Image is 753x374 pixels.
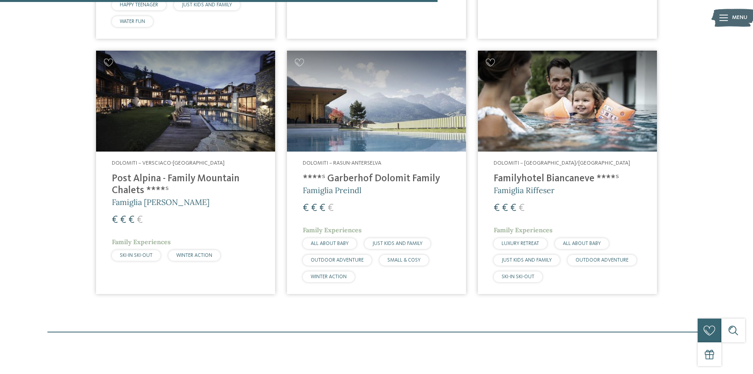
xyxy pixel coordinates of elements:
[303,185,361,195] span: Famiglia Preindl
[494,185,555,195] span: Famiglia Riffeser
[120,19,145,24] span: WATER FUN
[182,2,232,8] span: JUST KIDS AND FAMILY
[112,160,225,166] span: Dolomiti – Versciaco-[GEOGRAPHIC_DATA]
[128,215,134,225] span: €
[96,51,275,152] img: Post Alpina - Family Mountain Chalets ****ˢ
[502,241,539,246] span: LUXURY RETREAT
[372,241,423,246] span: JUST KIDS AND FAMILY
[137,215,143,225] span: €
[319,203,325,213] span: €
[303,160,381,166] span: Dolomiti – Rasun-Anterselva
[519,203,525,213] span: €
[311,203,317,213] span: €
[120,253,153,258] span: SKI-IN SKI-OUT
[287,51,466,152] img: Cercate un hotel per famiglie? Qui troverete solo i migliori!
[303,173,450,185] h4: ****ˢ Garberhof Dolomit Family
[494,173,641,185] h4: Familyhotel Biancaneve ****ˢ
[112,215,118,225] span: €
[510,203,516,213] span: €
[494,160,630,166] span: Dolomiti – [GEOGRAPHIC_DATA]/[GEOGRAPHIC_DATA]
[112,238,171,246] span: Family Experiences
[576,258,628,263] span: OUTDOOR ADVENTURE
[494,226,553,234] span: Family Experiences
[303,203,309,213] span: €
[328,203,334,213] span: €
[120,2,158,8] span: HAPPY TEENAGER
[120,215,126,225] span: €
[494,203,500,213] span: €
[563,241,601,246] span: ALL ABOUT BABY
[311,274,347,279] span: WINTER ACTION
[502,258,552,263] span: JUST KIDS AND FAMILY
[112,173,259,197] h4: Post Alpina - Family Mountain Chalets ****ˢ
[387,258,421,263] span: SMALL & COSY
[502,203,508,213] span: €
[96,51,275,294] a: Cercate un hotel per famiglie? Qui troverete solo i migliori! Dolomiti – Versciaco-[GEOGRAPHIC_DA...
[478,51,657,152] img: Cercate un hotel per famiglie? Qui troverete solo i migliori!
[303,226,362,234] span: Family Experiences
[502,274,534,279] span: SKI-IN SKI-OUT
[311,241,349,246] span: ALL ABOUT BABY
[311,258,364,263] span: OUTDOOR ADVENTURE
[112,197,209,207] span: Famiglia [PERSON_NAME]
[176,253,212,258] span: WINTER ACTION
[287,51,466,294] a: Cercate un hotel per famiglie? Qui troverete solo i migliori! Dolomiti – Rasun-Anterselva ****ˢ G...
[478,51,657,294] a: Cercate un hotel per famiglie? Qui troverete solo i migliori! Dolomiti – [GEOGRAPHIC_DATA]/[GEOGR...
